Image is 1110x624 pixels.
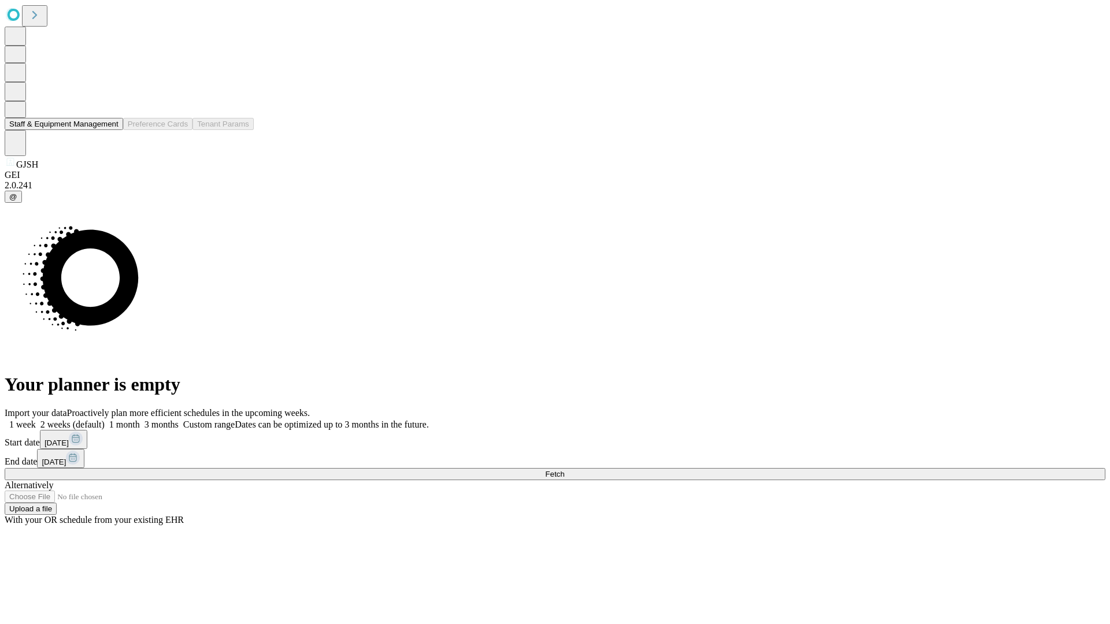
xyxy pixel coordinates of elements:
span: 1 month [109,419,140,429]
button: [DATE] [37,449,84,468]
span: GJSH [16,159,38,169]
div: Start date [5,430,1105,449]
button: Staff & Equipment Management [5,118,123,130]
span: Proactively plan more efficient schedules in the upcoming weeks. [67,408,310,418]
span: [DATE] [42,458,66,466]
span: Alternatively [5,480,53,490]
div: End date [5,449,1105,468]
span: With your OR schedule from your existing EHR [5,515,184,525]
span: Fetch [545,470,564,478]
div: GEI [5,170,1105,180]
span: 2 weeks (default) [40,419,105,429]
span: Import your data [5,408,67,418]
span: Dates can be optimized up to 3 months in the future. [235,419,428,429]
button: [DATE] [40,430,87,449]
span: @ [9,192,17,201]
span: [DATE] [45,439,69,447]
span: Custom range [183,419,235,429]
button: Upload a file [5,503,57,515]
h1: Your planner is empty [5,374,1105,395]
div: 2.0.241 [5,180,1105,191]
span: 1 week [9,419,36,429]
button: @ [5,191,22,203]
button: Tenant Params [193,118,254,130]
span: 3 months [145,419,179,429]
button: Preference Cards [123,118,193,130]
button: Fetch [5,468,1105,480]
